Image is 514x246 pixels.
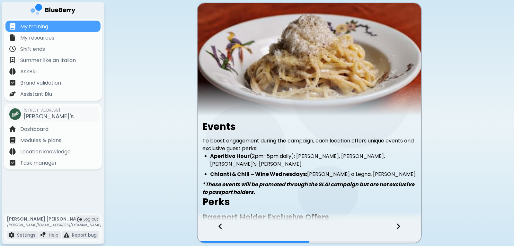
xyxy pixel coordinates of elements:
[210,152,416,168] li: (2pm–5pm daily): [PERSON_NAME], [PERSON_NAME], [PERSON_NAME]’s, [PERSON_NAME]
[9,137,16,143] img: file icon
[9,79,16,86] img: file icon
[9,34,16,41] img: file icon
[17,232,35,238] p: Settings
[64,232,69,238] img: file icon
[203,196,416,208] h2: Perks
[84,217,98,222] span: Log out
[20,34,54,42] p: My resources
[77,217,82,222] img: logout
[20,148,71,156] p: Location knowledge
[9,148,16,155] img: file icon
[9,108,21,120] img: company thumbnail
[40,232,46,238] img: file icon
[198,3,421,116] img: video thumbnail
[23,112,74,120] span: [PERSON_NAME]'s
[7,223,101,228] p: [PERSON_NAME][EMAIL_ADDRESS][DOMAIN_NAME]
[20,57,76,64] p: Summer like an Italian
[9,159,16,166] img: file icon
[72,232,97,238] p: Report bug
[203,121,416,132] h2: Events
[210,170,307,178] strong: Chianti & Chill – Wine Wednesdays:
[20,45,45,53] p: Shift ends
[9,57,16,63] img: file icon
[7,216,101,222] p: [PERSON_NAME] [PERSON_NAME]
[23,108,74,113] span: [STREET_ADDRESS]
[9,68,16,75] img: file icon
[203,137,416,152] p: To boost engagement during the campaign, each location offers unique events and exclusive guest p...
[210,152,250,160] strong: Aperitivo Hour
[31,4,75,17] img: company logo
[9,23,16,30] img: file icon
[20,125,49,133] p: Dashboard
[20,159,57,167] p: Task manager
[49,232,58,238] p: Help
[210,170,416,178] li: [PERSON_NAME] a Legna, [PERSON_NAME]
[20,79,61,87] p: Brand validation
[9,126,16,132] img: file icon
[20,68,37,76] p: AskBlu
[20,90,52,98] p: Assistant Blu
[20,23,48,31] p: My training
[9,232,14,238] img: file icon
[9,91,16,97] img: file icon
[20,137,61,144] p: Modules & plans
[9,46,16,52] img: file icon
[203,181,415,196] strong: *These events will be promoted through the SLAI campaign but are not exclusive to passport holders.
